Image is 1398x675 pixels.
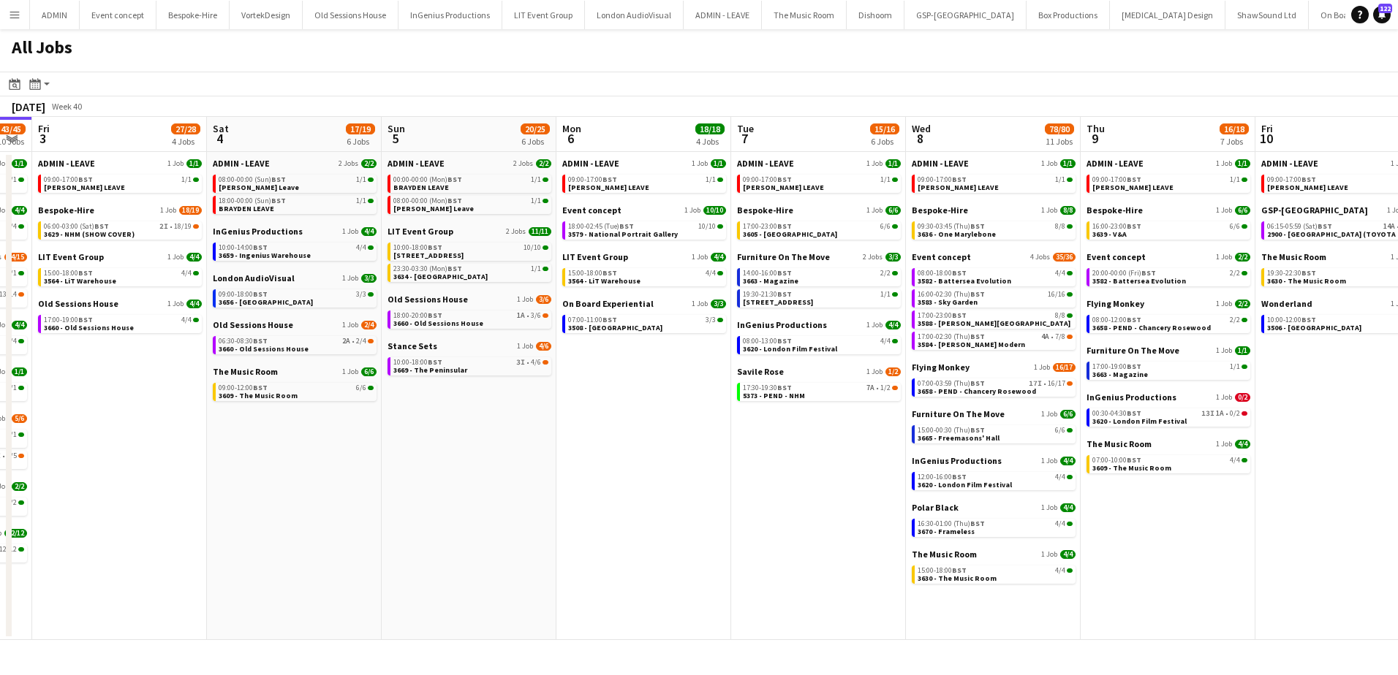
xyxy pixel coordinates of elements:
button: LIT Event Group [502,1,585,29]
span: Week 40 [48,101,85,112]
button: Bespoke-Hire [156,1,230,29]
button: GSP-[GEOGRAPHIC_DATA] [904,1,1027,29]
button: ShawSound Ltd [1225,1,1309,29]
button: London AudioVisual [585,1,684,29]
button: InGenius Productions [398,1,502,29]
div: [DATE] [12,99,45,114]
button: ADMIN - LEAVE [684,1,762,29]
button: ADMIN [30,1,80,29]
button: Box Productions [1027,1,1110,29]
button: Dishoom [847,1,904,29]
button: The Music Room [762,1,847,29]
button: VortekDesign [230,1,303,29]
button: [MEDICAL_DATA] Design [1110,1,1225,29]
button: Event concept [80,1,156,29]
span: 122 [1378,4,1392,13]
a: 122 [1373,6,1391,23]
button: Old Sessions House [303,1,398,29]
